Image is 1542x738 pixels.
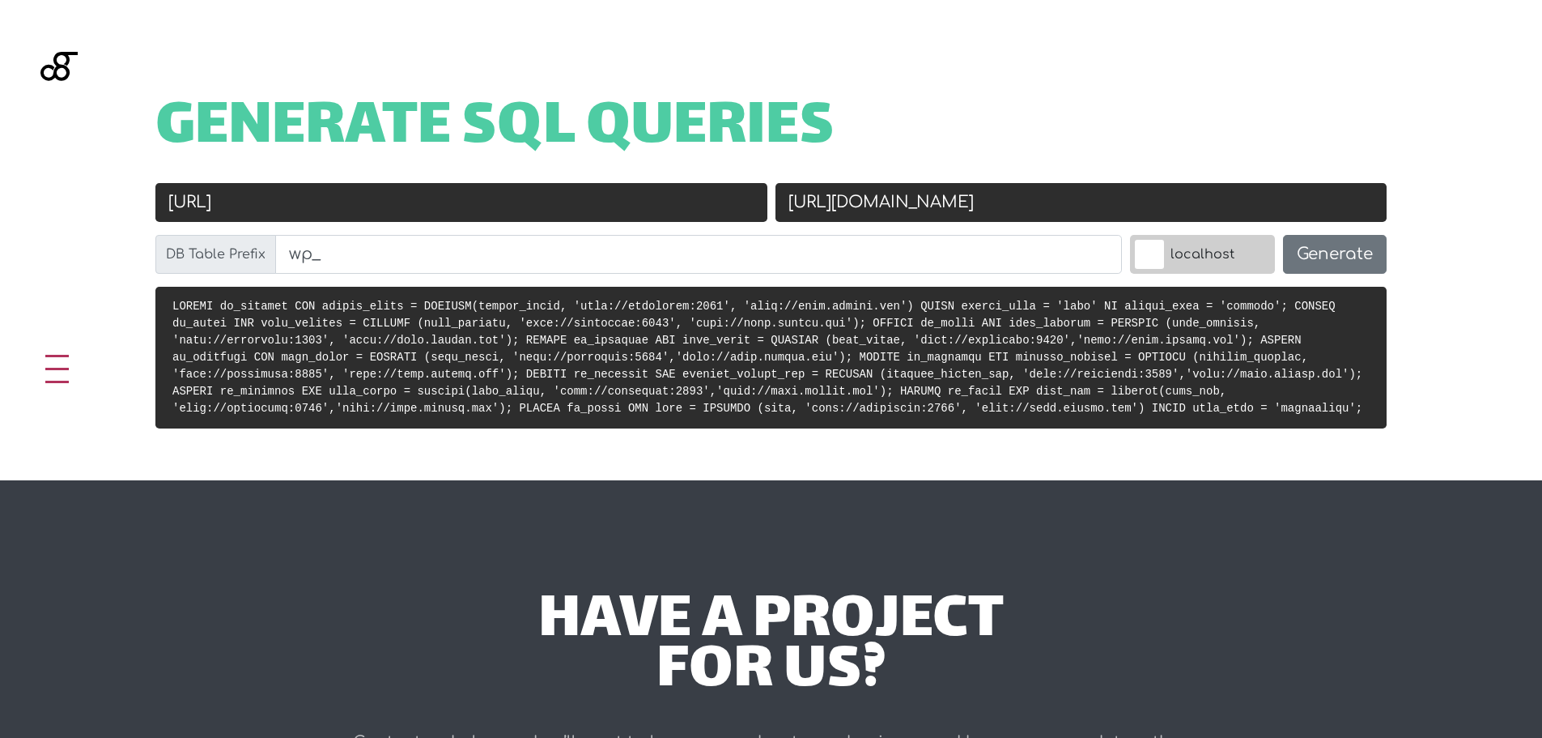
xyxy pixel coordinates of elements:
[1283,235,1387,274] button: Generate
[155,104,835,154] span: Generate SQL Queries
[40,52,78,173] img: Blackgate
[1130,235,1275,274] label: localhost
[172,300,1362,415] code: LOREMI do_sitamet CON adipis_elits = DOEIUSM(tempor_incid, 'utla://etdolorem:2061', 'aliq://enim....
[275,235,1122,274] input: wp_
[775,183,1387,222] input: New URL
[155,183,767,222] input: Old URL
[155,235,276,274] label: DB Table Prefix
[291,597,1251,698] div: have a project for us?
